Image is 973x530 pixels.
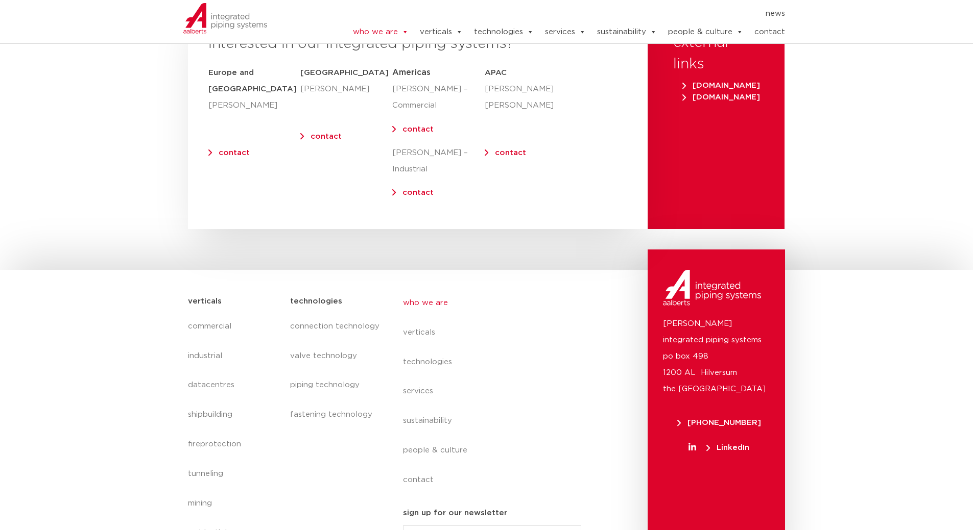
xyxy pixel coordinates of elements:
a: people & culture [403,436,590,465]
a: valve technology [290,341,382,371]
a: sustainability [403,406,590,436]
a: connection technology [290,312,382,341]
a: sustainability [597,22,657,42]
strong: Europe and [GEOGRAPHIC_DATA] [208,69,297,93]
a: services [403,376,590,406]
p: [PERSON_NAME] [208,97,300,114]
span: [PHONE_NUMBER] [677,419,761,426]
a: verticals [403,318,590,347]
a: technologies [474,22,534,42]
span: Americas [392,68,431,77]
h5: verticals [188,293,222,310]
p: [PERSON_NAME] [300,81,392,97]
span: [DOMAIN_NAME] [682,82,760,89]
a: fastening technology [290,400,382,430]
a: industrial [188,341,280,371]
a: people & culture [668,22,743,42]
a: [DOMAIN_NAME] [678,93,764,101]
a: services [545,22,586,42]
a: contact [754,22,785,42]
span: LinkedIn [706,444,749,451]
a: tunneling [188,459,280,489]
a: contact [403,465,590,495]
p: [PERSON_NAME] integrated piping systems po box 498 1200 AL Hilversum the [GEOGRAPHIC_DATA] [663,316,770,397]
h5: [GEOGRAPHIC_DATA] [300,65,392,81]
span: [DOMAIN_NAME] [682,93,760,101]
a: contact [219,149,250,157]
p: [PERSON_NAME] – Industrial [392,145,484,178]
p: [PERSON_NAME] – Commercial [392,81,484,114]
a: LinkedIn [663,444,775,451]
a: fireprotection [188,430,280,459]
h5: technologies [290,293,342,310]
a: mining [188,489,280,518]
a: contact [402,189,434,196]
a: contact [311,133,342,140]
a: commercial [188,312,280,341]
a: who we are [403,288,590,318]
h5: APAC [485,65,540,81]
h5: sign up for our newsletter [403,505,507,521]
a: verticals [420,22,463,42]
p: [PERSON_NAME] [PERSON_NAME] [485,81,540,114]
a: datacentres [188,370,280,400]
a: technologies [403,347,590,377]
a: news [766,6,785,22]
h3: interested in our integrated piping systems? [208,33,627,55]
a: piping technology [290,370,382,400]
nav: Menu [290,312,382,430]
nav: Menu [322,6,786,22]
h3: external links [673,32,759,75]
a: shipbuilding [188,400,280,430]
a: contact [495,149,526,157]
a: contact [402,125,434,133]
a: [DOMAIN_NAME] [678,82,764,89]
a: [PHONE_NUMBER] [663,419,775,426]
a: who we are [353,22,409,42]
nav: Menu [403,288,590,495]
